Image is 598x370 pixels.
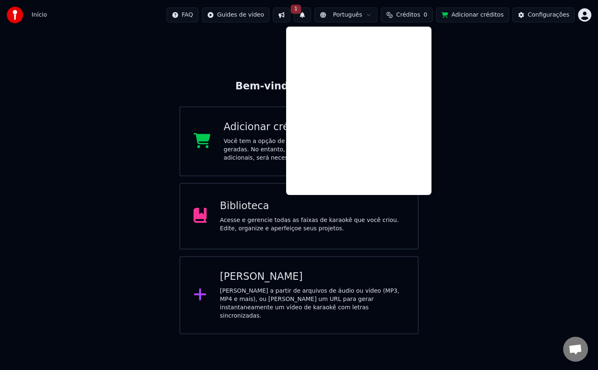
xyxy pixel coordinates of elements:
[396,11,420,19] span: Créditos
[7,7,23,23] img: youka
[220,216,405,233] div: Acesse e gerencie todas as faixas de karaokê que você criou. Edite, organize e aperfeiçoe seus pr...
[563,337,588,362] a: Open chat
[220,200,405,213] div: Biblioteca
[436,7,509,22] button: Adicionar créditos
[32,11,47,19] span: Início
[528,11,569,19] div: Configurações
[202,7,270,22] button: Guides de vídeo
[224,137,405,162] div: Você tem a opção de ouvir ou baixar as faixas de karaokê já geradas. No entanto, se desejar criar...
[294,7,311,22] button: 1
[235,80,363,93] div: Bem-vindo ao Youka
[291,5,301,14] span: 1
[512,7,575,22] button: Configurações
[381,7,433,22] button: Créditos0
[424,11,427,19] span: 0
[32,11,47,19] nav: breadcrumb
[220,270,405,284] div: [PERSON_NAME]
[224,121,405,134] div: Adicionar créditos
[167,7,199,22] button: FAQ
[220,287,405,320] div: [PERSON_NAME] a partir de arquivos de áudio ou vídeo (MP3, MP4 e mais), ou [PERSON_NAME] um URL p...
